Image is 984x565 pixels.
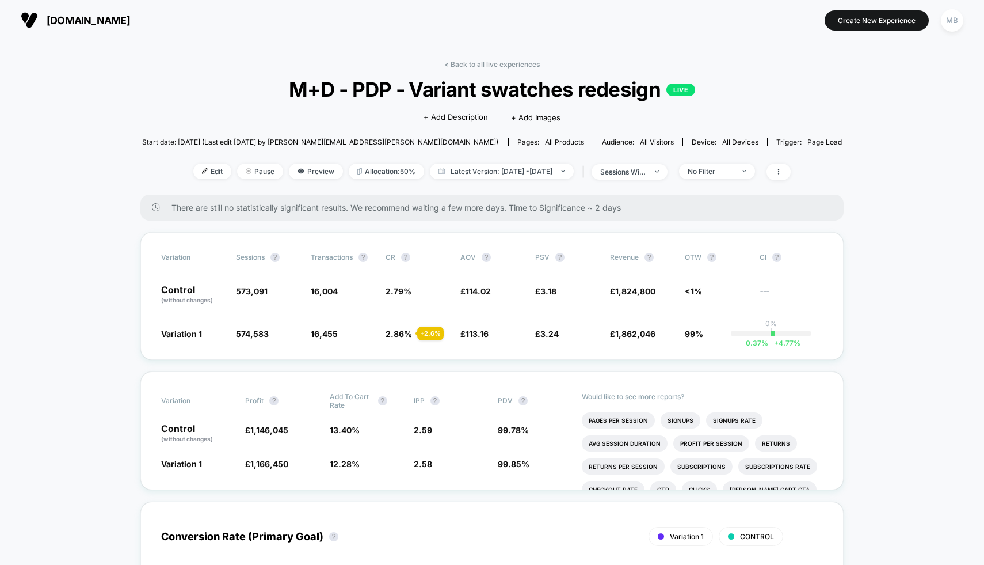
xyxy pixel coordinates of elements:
[424,112,488,123] span: + Add Description
[511,113,560,122] span: + Add Images
[561,170,565,172] img: end
[386,253,395,261] span: CR
[685,329,703,339] span: 99%
[270,253,280,262] button: ?
[937,9,967,32] button: MB
[755,435,797,452] li: Returns
[610,329,655,339] span: £
[776,138,842,146] div: Trigger:
[414,425,432,435] span: 2.59
[466,286,491,296] span: 114.02
[171,203,821,213] span: There are still no statistically significant results. We recommend waiting a few more days . Time...
[582,412,655,429] li: Pages Per Session
[414,459,432,469] span: 2.58
[378,396,387,405] button: ?
[349,164,424,179] span: Allocation: 50%
[688,167,734,176] div: No Filter
[742,170,746,172] img: end
[17,11,134,29] button: [DOMAIN_NAME]
[602,138,674,146] div: Audience:
[615,329,655,339] span: 1,862,046
[670,458,733,475] li: Subscriptions
[545,138,584,146] span: all products
[535,286,556,296] span: £
[236,329,269,339] span: 574,583
[460,286,491,296] span: £
[250,425,288,435] span: 1,146,045
[600,168,646,176] div: sessions with impression
[682,481,717,498] li: Clicks
[236,253,265,261] span: Sessions
[161,253,224,262] span: Variation
[177,77,807,101] span: M+D - PDP - Variant swatches redesign
[825,10,929,31] button: Create New Experience
[236,286,268,296] span: 573,091
[941,9,963,32] div: MB
[722,138,758,146] span: all devices
[540,286,556,296] span: 3.18
[401,253,410,262] button: ?
[666,84,695,96] p: LIVE
[760,253,823,262] span: CI
[582,458,665,475] li: Returns Per Session
[774,339,779,347] span: +
[738,458,817,475] li: Subscriptions Rate
[518,396,528,405] button: ?
[770,328,772,336] p: |
[245,425,288,435] span: £
[21,12,38,29] img: Visually logo
[740,532,774,541] span: CONTROL
[615,286,655,296] span: 1,824,800
[250,459,288,469] span: 1,166,450
[330,392,372,409] span: Add To Cart Rate
[202,168,208,174] img: edit
[498,459,529,469] span: 99.85 %
[289,164,343,179] span: Preview
[386,329,412,339] span: 2.86 %
[640,138,674,146] span: All Visitors
[466,329,489,339] span: 113.16
[685,286,702,296] span: <1%
[245,396,264,405] span: Profit
[430,164,574,179] span: Latest Version: [DATE] - [DATE]
[768,339,800,347] span: 4.77 %
[269,396,279,405] button: ?
[517,138,584,146] div: Pages:
[760,288,823,305] span: ---
[417,327,444,340] div: + 2.6 %
[807,138,842,146] span: Page Load
[161,459,202,469] span: Variation 1
[161,285,224,305] p: Control
[460,253,476,261] span: AOV
[357,168,362,175] img: rebalance
[535,253,550,261] span: PSV
[555,253,565,262] button: ?
[582,392,823,401] p: Would like to see more reports?
[765,319,777,328] p: 0%
[644,253,654,262] button: ?
[682,138,767,146] span: Device:
[655,170,659,173] img: end
[161,435,213,442] span: (without changes)
[535,329,559,339] span: £
[329,532,338,541] button: ?
[438,168,445,174] img: calendar
[246,168,251,174] img: end
[358,253,368,262] button: ?
[142,138,498,146] span: Start date: [DATE] (Last edit [DATE] by [PERSON_NAME][EMAIL_ADDRESS][PERSON_NAME][DOMAIN_NAME])
[161,424,234,443] p: Control
[670,532,704,541] span: Variation 1
[540,329,559,339] span: 3.24
[582,435,668,452] li: Avg Session Duration
[610,286,655,296] span: £
[772,253,781,262] button: ?
[311,329,338,339] span: 16,455
[330,425,360,435] span: 13.40 %
[746,339,768,347] span: 0.37 %
[161,329,202,339] span: Variation 1
[237,164,283,179] span: Pause
[430,396,440,405] button: ?
[707,253,716,262] button: ?
[582,481,644,498] li: Checkout Rate
[482,253,491,262] button: ?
